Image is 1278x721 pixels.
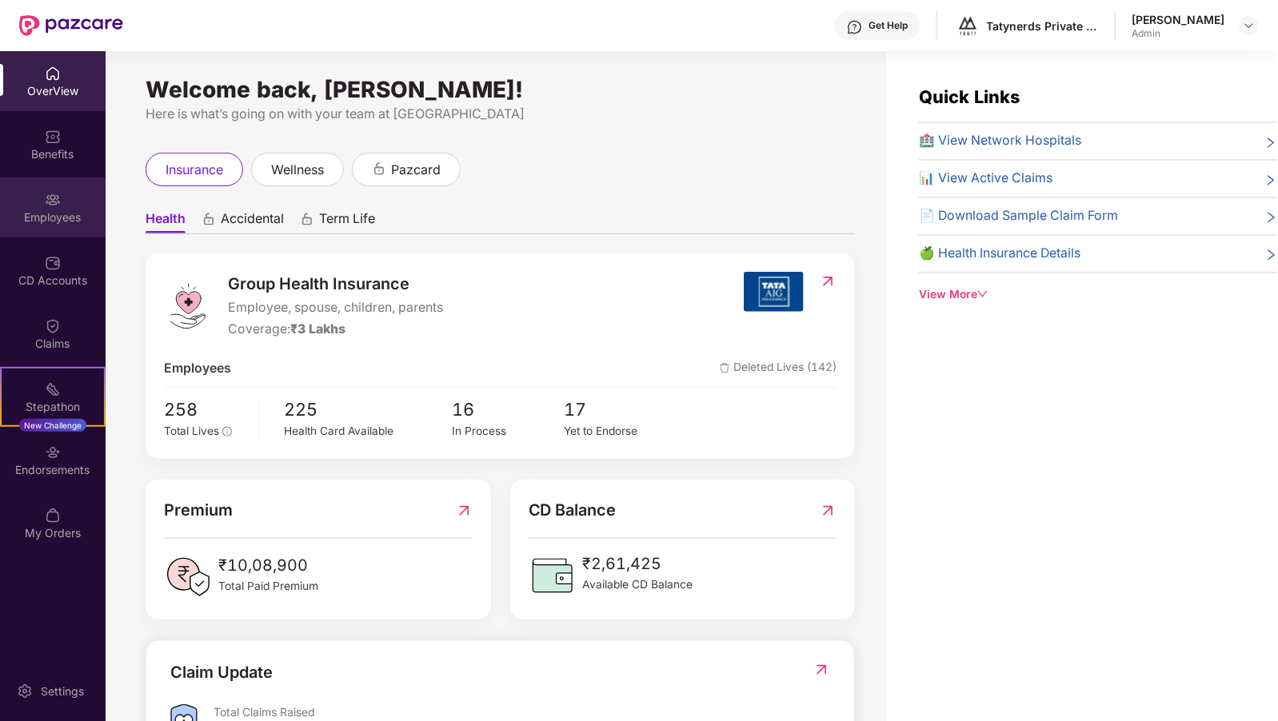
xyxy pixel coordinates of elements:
[391,160,441,180] span: pazcard
[146,104,855,124] div: Here is what’s going on with your team at [GEOGRAPHIC_DATA]
[271,160,324,180] span: wellness
[2,399,104,415] div: Stepathon
[146,210,186,233] span: Health
[453,423,565,440] div: In Process
[164,498,233,523] span: Premium
[1265,247,1278,264] span: right
[583,552,693,576] span: ₹2,61,425
[583,576,693,594] span: Available CD Balance
[45,192,61,208] img: svg+xml;base64,PHN2ZyBpZD0iRW1wbG95ZWVzIiB4bWxucz0iaHR0cDovL3d3dy53My5vcmcvMjAwMC9zdmciIHdpZHRoPS...
[744,272,804,312] img: insurerIcon
[146,83,855,96] div: Welcome back, [PERSON_NAME]!
[164,553,212,601] img: PaidPremiumIcon
[218,578,318,596] span: Total Paid Premium
[565,396,677,423] span: 17
[919,86,1020,107] span: Quick Links
[919,206,1118,226] span: 📄 Download Sample Claim Form
[529,498,617,523] span: CD Balance
[847,19,863,35] img: svg+xml;base64,PHN2ZyBpZD0iSGVscC0zMngzMiIgeG1sbnM9Imh0dHA6Ly93d3cudzMub3JnLzIwMDAvc3ZnIiB3aWR0aD...
[218,553,318,578] span: ₹10,08,900
[987,18,1099,34] div: Tatynerds Private Limited
[45,444,61,460] img: svg+xml;base64,PHN2ZyBpZD0iRW5kb3JzZW1lbnRzIiB4bWxucz0iaHR0cDovL3d3dy53My5vcmcvMjAwMC9zdmciIHdpZH...
[1132,27,1225,40] div: Admin
[919,131,1081,151] span: 🏥 View Network Hospitals
[820,273,837,289] img: RedirectIcon
[284,423,452,440] div: Health Card Available
[45,318,61,334] img: svg+xml;base64,PHN2ZyBpZD0iQ2xhaW0iIHhtbG5zPSJodHRwOi8vd3d3LnczLm9yZy8yMDAwL3N2ZyIgd2lkdGg9IjIwIi...
[453,396,565,423] span: 16
[319,210,375,233] span: Term Life
[529,552,577,600] img: CDBalanceIcon
[919,244,1080,264] span: 🍏 Health Insurance Details
[284,396,452,423] span: 225
[19,419,86,432] div: New Challenge
[164,396,248,423] span: 258
[869,19,909,32] div: Get Help
[300,212,314,226] div: animation
[164,424,219,437] span: Total Lives
[720,359,837,379] span: Deleted Lives (142)
[228,320,443,340] div: Coverage:
[214,704,830,719] div: Total Claims Raised
[372,161,386,176] div: animation
[720,363,730,373] img: deleteIcon
[45,255,61,271] img: svg+xml;base64,PHN2ZyBpZD0iQ0RfQWNjb3VudHMiIGRhdGEtbmFtZT0iQ0QgQWNjb3VudHMiIHhtbG5zPSJodHRwOi8vd3...
[164,359,231,379] span: Employees
[19,15,123,36] img: New Pazcare Logo
[45,129,61,145] img: svg+xml;base64,PHN2ZyBpZD0iQmVuZWZpdHMiIHhtbG5zPSJodHRwOi8vd3d3LnczLm9yZy8yMDAwL3N2ZyIgd2lkdGg9Ij...
[221,210,284,233] span: Accidental
[228,272,443,297] span: Group Health Insurance
[45,381,61,397] img: svg+xml;base64,PHN2ZyB4bWxucz0iaHR0cDovL3d3dy53My5vcmcvMjAwMC9zdmciIHdpZHRoPSIyMSIgaGVpZ2h0PSIyMC...
[202,212,216,226] div: animation
[164,282,212,330] img: logo
[170,660,273,685] div: Claim Update
[1265,134,1278,151] span: right
[166,160,223,180] span: insurance
[813,662,830,678] img: RedirectIcon
[456,498,473,523] img: RedirectIcon
[290,321,345,337] span: ₹3 Lakhs
[977,289,988,300] span: down
[957,14,980,38] img: logo%20-%20black%20(1).png
[1265,209,1278,226] span: right
[17,683,33,699] img: svg+xml;base64,PHN2ZyBpZD0iU2V0dGluZy0yMHgyMCIgeG1sbnM9Imh0dHA6Ly93d3cudzMub3JnLzIwMDAvc3ZnIiB3aW...
[565,423,677,440] div: Yet to Endorse
[820,498,837,523] img: RedirectIcon
[1132,12,1225,27] div: [PERSON_NAME]
[1243,19,1256,32] img: svg+xml;base64,PHN2ZyBpZD0iRHJvcGRvd24tMzJ4MzIiIHhtbG5zPSJodHRwOi8vd3d3LnczLm9yZy8yMDAwL3N2ZyIgd2...
[36,683,89,699] div: Settings
[45,508,61,524] img: svg+xml;base64,PHN2ZyBpZD0iTXlfT3JkZXJzIiBkYXRhLW5hbWU9Ik15IE9yZGVycyIgeG1sbnM9Imh0dHA6Ly93d3cudz...
[45,66,61,82] img: svg+xml;base64,PHN2ZyBpZD0iSG9tZSIgeG1sbnM9Imh0dHA6Ly93d3cudzMub3JnLzIwMDAvc3ZnIiB3aWR0aD0iMjAiIG...
[222,427,232,436] span: info-circle
[1265,172,1278,189] span: right
[919,286,1278,304] div: View More
[228,298,443,318] span: Employee, spouse, children, parents
[919,169,1052,189] span: 📊 View Active Claims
